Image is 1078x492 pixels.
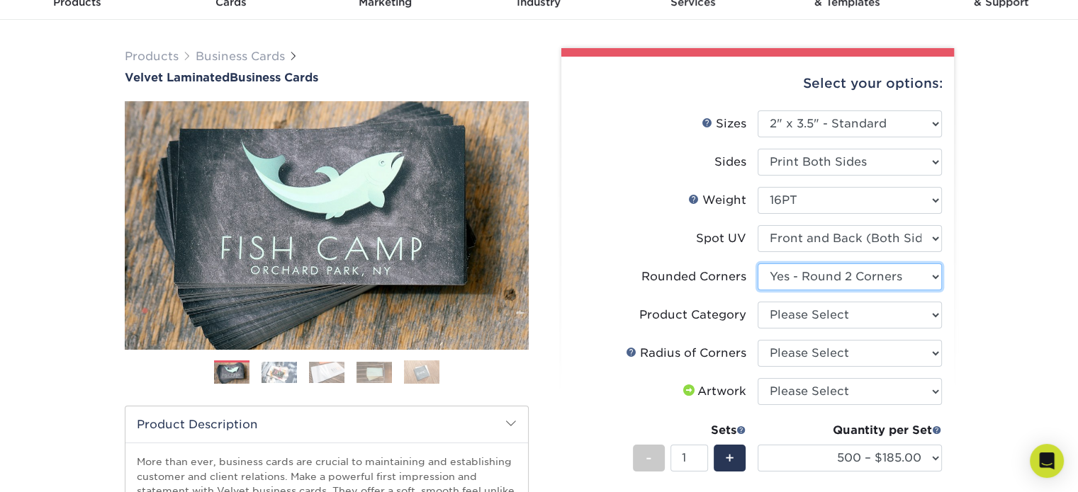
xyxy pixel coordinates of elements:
h2: Product Description [125,406,528,442]
div: Quantity per Set [758,422,942,439]
img: Business Cards 03 [309,362,344,383]
img: Business Cards 02 [262,362,297,383]
a: Products [125,50,179,63]
div: Weight [688,192,746,209]
div: Spot UV [696,230,746,247]
div: Rounded Corners [641,268,746,285]
div: Radius of Corners [626,345,746,362]
span: - [646,447,652,469]
div: Select your options: [573,57,943,110]
a: Business Cards [196,50,285,63]
div: Open Intercom Messenger [1030,444,1064,478]
div: Sides [714,154,746,171]
img: Velvet Laminated 01 [125,23,529,427]
h1: Business Cards [125,71,529,84]
img: Business Cards 05 [404,360,439,384]
div: Sets [633,422,746,439]
span: Velvet Laminated [125,71,230,84]
div: Artwork [680,383,746,400]
div: Product Category [639,307,746,324]
img: Business Cards 01 [214,355,249,391]
div: Sizes [702,115,746,132]
span: + [725,447,734,469]
img: Business Cards 04 [356,362,392,383]
a: Velvet LaminatedBusiness Cards [125,71,529,84]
